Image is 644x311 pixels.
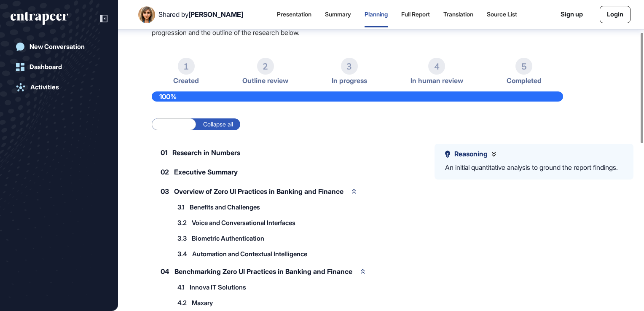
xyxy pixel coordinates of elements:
span: 01 [161,149,167,156]
div: 5 [515,58,532,75]
div: 2 [257,58,274,75]
div: An initial quantitative analysis to ground the report findings. [445,162,618,173]
a: Sign up [561,10,583,19]
div: Presentation [277,11,311,18]
div: New Conversation [30,43,85,51]
div: Translation [443,11,473,18]
span: 02 [161,169,169,175]
span: 03 [161,188,169,195]
span: Created [173,77,199,85]
span: Voice and Conversational Interfaces [192,220,295,226]
span: 3.1 [177,204,185,210]
span: In progress [332,77,367,85]
div: 1 [178,58,195,75]
div: Shared by [158,11,243,19]
span: 4.2 [177,300,187,306]
span: 3.4 [177,251,187,257]
span: Reasoning [454,150,488,158]
span: Completed [507,77,542,85]
span: 3.3 [177,235,187,241]
span: 3.2 [177,220,187,226]
span: Maxary [192,300,213,306]
div: Planning [365,11,388,18]
label: Expand all [152,118,196,130]
span: In human review [411,77,463,85]
span: Outline review [242,77,288,85]
div: entrapeer-logo [11,12,68,25]
span: Executive Summary [174,169,238,175]
div: Summary [325,11,351,18]
span: Innova IT Solutions [190,284,246,290]
div: 100% [152,91,563,102]
label: Collapse all [196,118,240,130]
span: Research in Numbers [172,149,240,156]
span: 04 [161,268,169,275]
span: Overview of Zero UI Practices in Banking and Finance [174,188,343,195]
img: User Image [138,6,155,23]
span: [PERSON_NAME] [188,10,243,19]
span: Benchmarking Zero UI Practices in Banking and Finance [174,268,352,275]
span: Benefits and Challenges [190,204,260,210]
div: Full Report [401,11,430,18]
div: Dashboard [30,63,62,71]
span: 4.1 [177,284,185,290]
div: 4 [428,58,445,75]
span: Biometric Authentication [192,235,264,241]
span: Automation and Contextual Intelligence [192,251,307,257]
div: Source List [487,11,517,18]
div: 3 [341,58,358,75]
div: Activities [30,83,59,91]
a: Login [600,6,631,23]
